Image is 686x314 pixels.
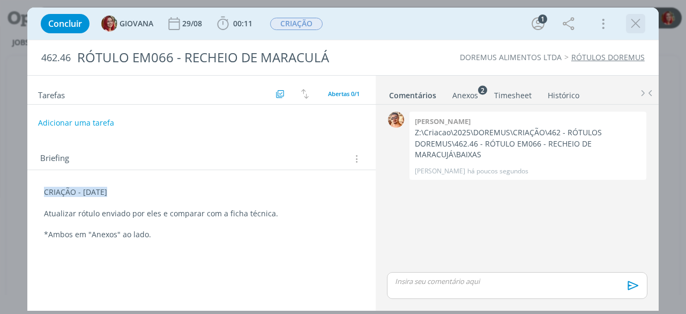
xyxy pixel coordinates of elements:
span: Concluir [48,19,82,28]
span: CRIAÇÃO - [DATE] [44,187,107,197]
span: Briefing [40,152,69,166]
img: arrow-down-up.svg [301,89,309,99]
div: RÓTULO EM066 - RECHEIO DE MARACULÁ [73,45,389,71]
button: Adicionar uma tarefa [38,113,115,133]
p: [PERSON_NAME] [415,166,465,176]
p: *Ambos em "Anexos" ao lado. [44,229,359,240]
img: V [388,112,404,128]
span: CRIAÇÃO [270,18,323,30]
sup: 2 [478,85,487,94]
span: GIOVANA [120,20,153,27]
a: Timesheet [494,85,532,101]
span: há poucos segundos [467,166,528,176]
img: G [101,16,117,32]
div: 1 [538,14,547,24]
span: Abertas 0/1 [328,90,360,98]
b: [PERSON_NAME] [415,116,471,126]
button: CRIAÇÃO [270,17,323,31]
a: DOREMUS ALIMENTOS LTDA [460,52,562,62]
span: 00:11 [233,18,252,28]
p: Atualizar rótulo enviado por eles e comparar com a ficha técnica. [44,208,359,219]
button: 1 [530,15,547,32]
a: Histórico [547,85,580,101]
a: Comentários [389,85,437,101]
span: Tarefas [38,87,65,100]
div: 29/08 [182,20,204,27]
span: 462.46 [41,52,71,64]
div: dialog [27,8,659,311]
button: Concluir [41,14,90,33]
button: 00:11 [214,15,255,32]
a: RÓTULOS DOREMUS [571,52,645,62]
button: GGIOVANA [101,16,153,32]
p: Z:\Criacao\2025\DOREMUS\CRIAÇÃO\462 - RÓTULOS DOREMUS\462.46 - RÓTULO EM066 - RECHEIO DE MARACUJÁ... [415,127,641,160]
div: Anexos [452,90,478,101]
